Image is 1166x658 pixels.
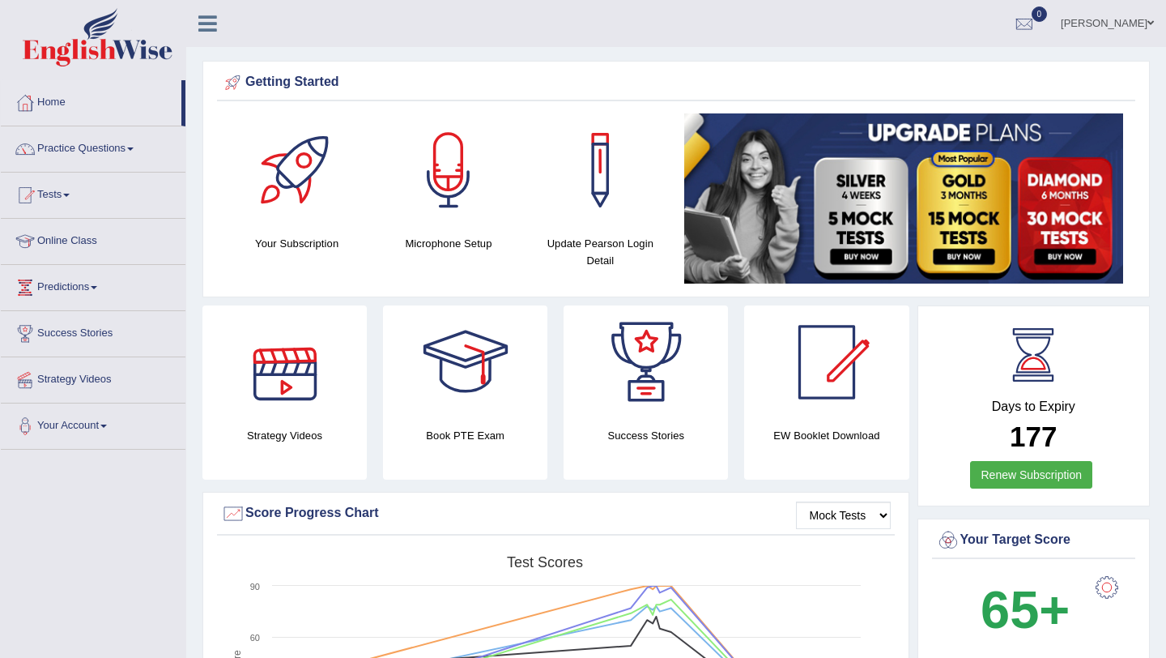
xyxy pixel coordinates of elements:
text: 60 [250,633,260,643]
a: Practice Questions [1,126,185,167]
div: Getting Started [221,70,1131,95]
a: Renew Subscription [970,461,1092,489]
a: Strategy Videos [1,357,185,398]
text: 90 [250,582,260,592]
span: 0 [1032,6,1048,22]
h4: Days to Expiry [936,399,1132,414]
h4: Strategy Videos [202,427,367,444]
h4: Book PTE Exam [383,427,547,444]
div: Your Target Score [936,528,1132,553]
a: Your Account [1,404,185,444]
div: Score Progress Chart [221,502,891,526]
h4: Your Subscription [229,235,364,252]
a: Home [1,80,181,121]
tspan: Test scores [507,554,583,570]
a: Success Stories [1,311,185,352]
a: Online Class [1,219,185,259]
a: Predictions [1,265,185,305]
h4: Update Pearson Login Detail [533,235,668,269]
img: small5.jpg [684,113,1123,284]
h4: EW Booklet Download [744,427,909,444]
b: 177 [1010,421,1057,452]
a: Tests [1,173,185,213]
h4: Microphone Setup [381,235,516,252]
h4: Success Stories [564,427,728,444]
b: 65+ [981,580,1070,639]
